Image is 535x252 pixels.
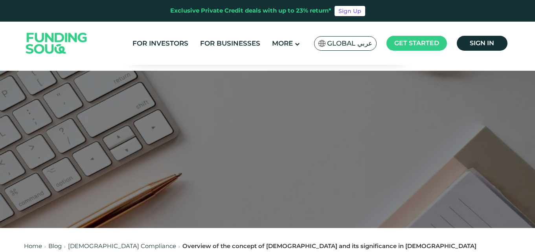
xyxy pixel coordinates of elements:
[18,24,95,63] img: Logo
[48,242,62,250] a: Blog
[470,39,494,47] span: Sign in
[68,242,176,250] a: [DEMOGRAPHIC_DATA] Compliance
[24,242,42,250] a: Home
[131,37,190,50] a: For Investors
[182,242,476,251] div: Overview of the concept of [DEMOGRAPHIC_DATA] and its significance in [DEMOGRAPHIC_DATA]
[327,39,372,48] span: Global عربي
[198,37,262,50] a: For Businesses
[457,36,507,51] a: Sign in
[394,39,439,47] span: Get started
[335,6,365,16] a: Sign Up
[318,40,325,47] img: SA Flag
[170,6,331,15] div: Exclusive Private Credit deals with up to 23% return*
[272,39,293,47] span: More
